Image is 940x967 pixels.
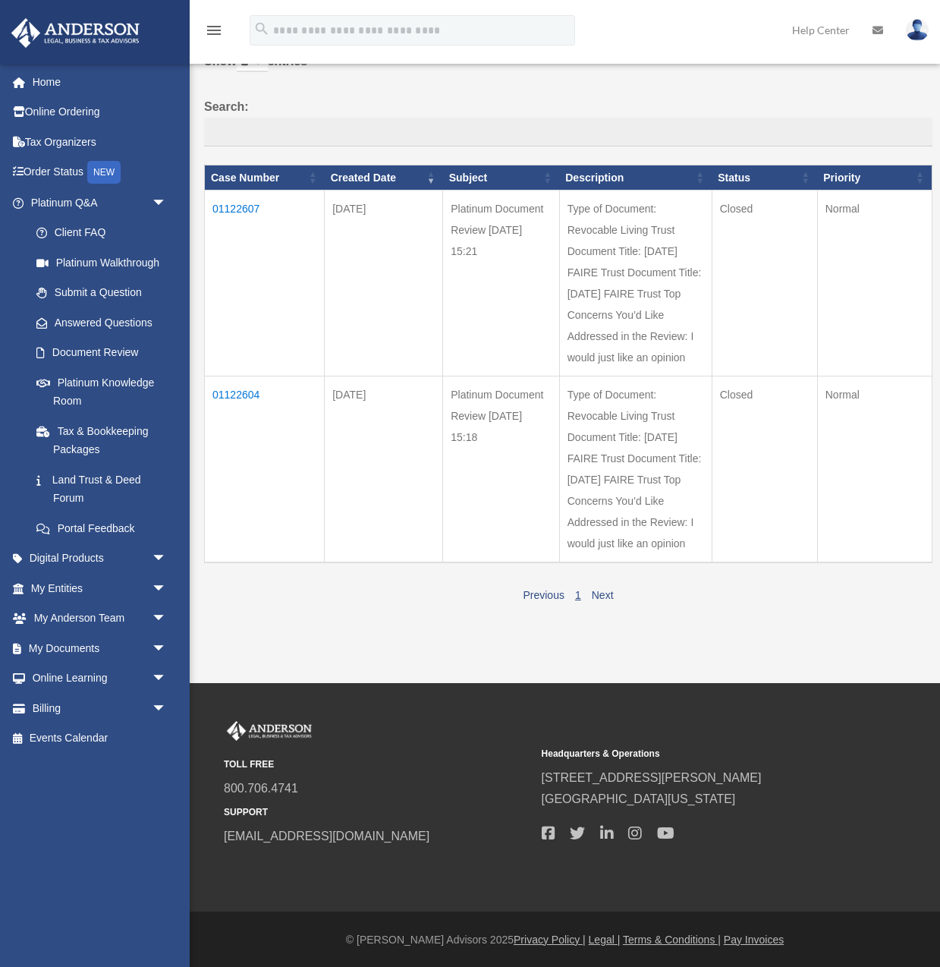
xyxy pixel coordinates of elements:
[224,830,429,843] a: [EMAIL_ADDRESS][DOMAIN_NAME]
[817,165,932,191] th: Priority: activate to sort column ascending
[11,663,190,694] a: Online Learningarrow_drop_down
[589,934,621,946] a: Legal |
[152,693,182,724] span: arrow_drop_down
[190,931,940,950] div: © [PERSON_NAME] Advisors 2025
[152,633,182,664] span: arrow_drop_down
[712,376,817,563] td: Closed
[542,771,762,784] a: [STREET_ADDRESS][PERSON_NAME]
[623,934,721,946] a: Terms & Conditions |
[11,97,190,128] a: Online Ordering
[325,376,443,563] td: [DATE]
[443,376,560,563] td: Platinum Document Review [DATE] 15:18
[21,307,174,338] a: Answered Questions
[559,191,712,376] td: Type of Document: Revocable Living Trust Document Title: [DATE] FAIRE Trust Document Title: [DATE...
[205,27,223,39] a: menu
[542,792,736,805] a: [GEOGRAPHIC_DATA][US_STATE]
[11,187,182,218] a: Platinum Q&Aarrow_drop_down
[7,18,144,48] img: Anderson Advisors Platinum Portal
[11,157,190,188] a: Order StatusNEW
[443,191,560,376] td: Platinum Document Review [DATE] 15:21
[224,805,531,821] small: SUPPORT
[204,118,932,146] input: Search:
[11,693,190,723] a: Billingarrow_drop_down
[152,573,182,604] span: arrow_drop_down
[817,376,932,563] td: Normal
[523,589,564,601] a: Previous
[253,20,270,37] i: search
[724,934,784,946] a: Pay Invoices
[21,218,182,248] a: Client FAQ
[325,191,443,376] td: [DATE]
[205,165,325,191] th: Case Number: activate to sort column ascending
[87,161,121,184] div: NEW
[559,376,712,563] td: Type of Document: Revocable Living Trust Document Title: [DATE] FAIRE Trust Document Title: [DATE...
[592,589,614,601] a: Next
[205,376,325,563] td: 01122604
[443,165,560,191] th: Subject: activate to sort column ascending
[575,589,581,601] a: 1
[21,338,182,368] a: Document Review
[152,187,182,219] span: arrow_drop_down
[712,165,817,191] th: Status: activate to sort column ascending
[152,603,182,635] span: arrow_drop_down
[21,465,182,513] a: Land Trust & Deed Forum
[205,191,325,376] td: 01122607
[21,513,182,543] a: Portal Feedback
[11,543,190,574] a: Digital Productsarrow_drop_down
[11,573,190,603] a: My Entitiesarrow_drop_down
[204,96,932,146] label: Search:
[559,165,712,191] th: Description: activate to sort column ascending
[325,165,443,191] th: Created Date: activate to sort column ascending
[11,127,190,157] a: Tax Organizers
[11,67,190,97] a: Home
[906,19,929,41] img: User Pic
[21,278,182,308] a: Submit a Question
[224,782,298,795] a: 800.706.4741
[21,247,182,278] a: Platinum Walkthrough
[204,51,932,87] label: Show entries
[11,633,190,663] a: My Documentsarrow_drop_down
[712,191,817,376] td: Closed
[11,603,190,634] a: My Anderson Teamarrow_drop_down
[514,934,586,946] a: Privacy Policy |
[152,543,182,575] span: arrow_drop_down
[542,746,849,762] small: Headquarters & Operations
[817,191,932,376] td: Normal
[224,721,315,741] img: Anderson Advisors Platinum Portal
[224,757,531,773] small: TOLL FREE
[21,416,182,465] a: Tax & Bookkeeping Packages
[11,723,190,754] a: Events Calendar
[205,21,223,39] i: menu
[152,663,182,695] span: arrow_drop_down
[21,367,182,416] a: Platinum Knowledge Room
